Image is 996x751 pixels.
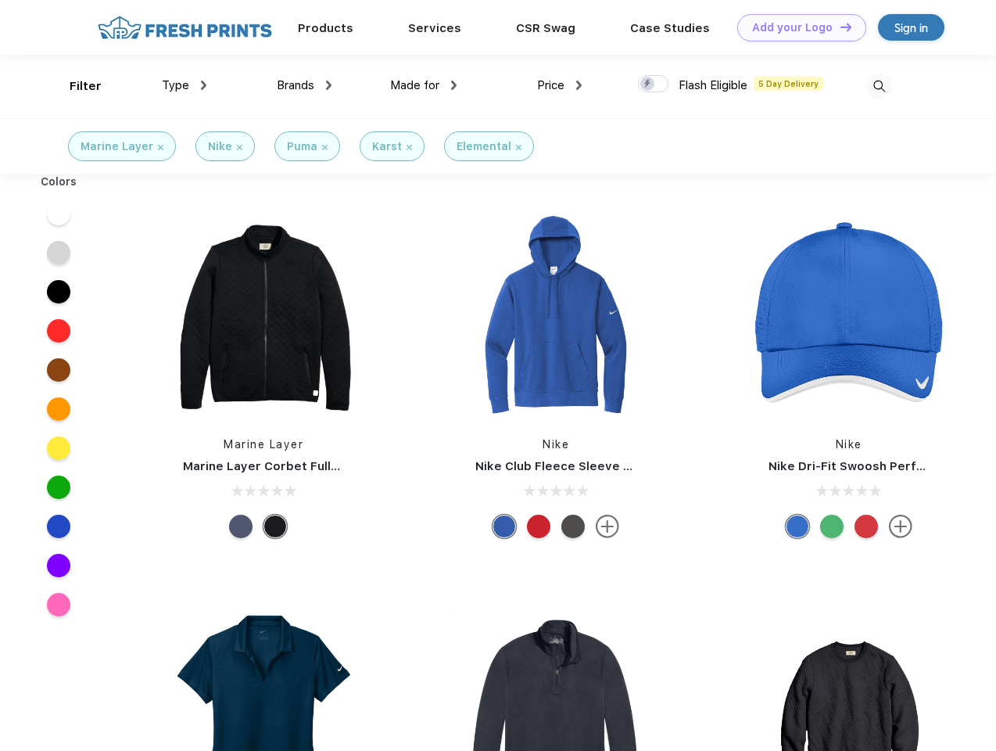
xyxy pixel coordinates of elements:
div: Karst [372,138,402,155]
span: Brands [277,78,314,92]
div: Puma [287,138,317,155]
img: dropdown.png [326,81,331,90]
img: desktop_search.svg [866,74,892,99]
a: Services [408,21,461,35]
a: Sign in [878,14,944,41]
a: Nike Club Fleece Sleeve Swoosh Pullover Hoodie [475,459,768,473]
div: Marine Layer [81,138,153,155]
a: Nike [543,438,569,451]
div: Colors [29,174,89,190]
a: Nike [836,438,862,451]
div: Game Royal [493,515,516,538]
div: Lucky Green [820,515,844,538]
div: Add your Logo [752,21,833,34]
img: dropdown.png [451,81,457,90]
div: Navy [229,515,253,538]
img: dropdown.png [576,81,582,90]
span: Made for [390,78,439,92]
div: University Red [854,515,878,538]
a: Products [298,21,353,35]
a: Nike Dri-Fit Swoosh Perforated Cap [768,459,984,473]
a: Marine Layer [224,438,303,451]
img: func=resize&h=266 [159,213,367,421]
span: Type [162,78,189,92]
a: Marine Layer Corbet Full-Zip Jacket [183,459,399,473]
div: Filter [70,77,102,95]
img: more.svg [889,515,912,538]
img: filter_cancel.svg [237,145,242,150]
div: Sign in [894,19,928,37]
img: filter_cancel.svg [516,145,521,150]
div: Nike [208,138,232,155]
div: Anthracite [561,515,585,538]
div: Black [263,515,287,538]
img: func=resize&h=266 [745,213,953,421]
img: dropdown.png [201,81,206,90]
a: CSR Swag [516,21,575,35]
img: filter_cancel.svg [407,145,412,150]
span: Price [537,78,564,92]
img: fo%20logo%202.webp [93,14,277,41]
img: func=resize&h=266 [452,213,660,421]
span: 5 Day Delivery [754,77,823,91]
div: Elemental [457,138,511,155]
span: Flash Eligible [679,78,747,92]
div: Blue Sapphire [786,515,809,538]
img: DT [840,23,851,31]
img: more.svg [596,515,619,538]
img: filter_cancel.svg [158,145,163,150]
img: filter_cancel.svg [322,145,328,150]
div: University Red [527,515,550,538]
